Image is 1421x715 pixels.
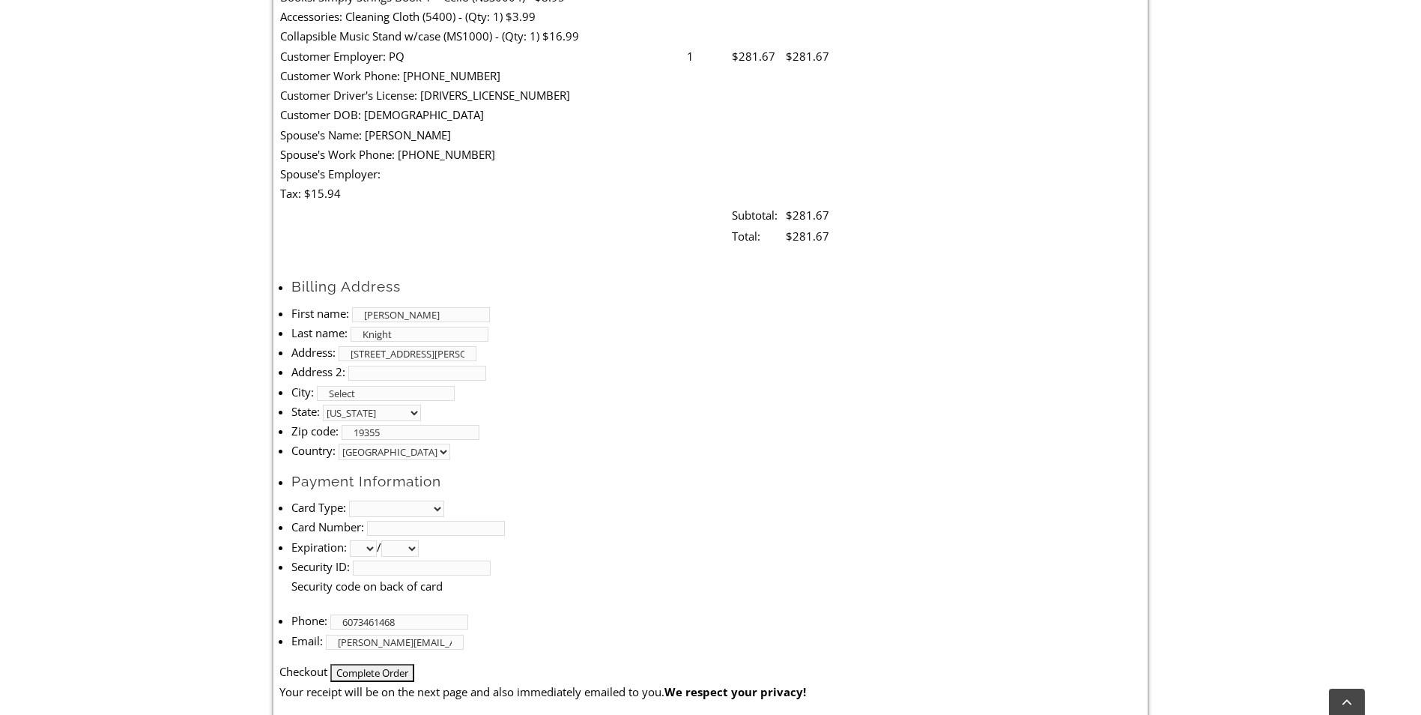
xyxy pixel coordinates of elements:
label: City: [291,384,314,399]
td: Subtotal: [731,205,785,226]
p: Security code on back of card [291,576,1142,596]
label: Card Type: [291,500,346,515]
label: Email: [291,633,323,648]
select: State billing address [323,405,421,421]
label: Card Number: [291,519,364,534]
label: First name: [291,306,349,321]
h2: Payment Information [291,472,1142,491]
p: Your receipt will be on the next page and also immediately emailed to you. [279,682,1142,702]
input: Complete Order [330,664,414,682]
td: $281.67 [785,205,838,226]
td: Total: [731,226,785,247]
label: Address: [291,345,336,360]
label: State: [291,404,320,419]
label: Country: [291,443,336,458]
td: $281.67 [785,226,838,247]
strong: We respect your privacy! [664,684,806,699]
li: / [291,537,1142,557]
select: country [339,444,450,460]
label: Last name: [291,325,348,340]
h2: Billing Address [291,277,1142,296]
label: Address 2: [291,364,345,379]
label: Security ID: [291,559,350,574]
label: Expiration: [291,540,347,555]
label: Checkout [279,664,327,679]
label: Phone: [291,613,327,628]
label: Zip code: [291,423,339,438]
